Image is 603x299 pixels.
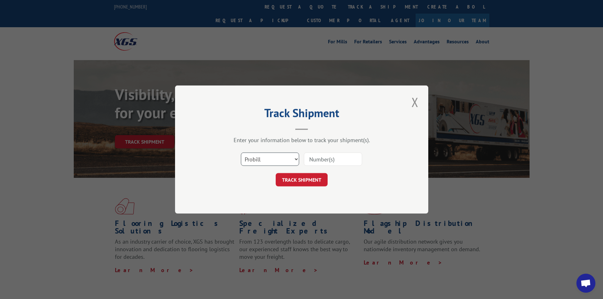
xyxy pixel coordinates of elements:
[276,173,328,186] button: TRACK SHIPMENT
[410,93,420,111] button: Close modal
[576,274,595,293] a: Open chat
[207,136,397,144] div: Enter your information below to track your shipment(s).
[207,109,397,121] h2: Track Shipment
[304,153,362,166] input: Number(s)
